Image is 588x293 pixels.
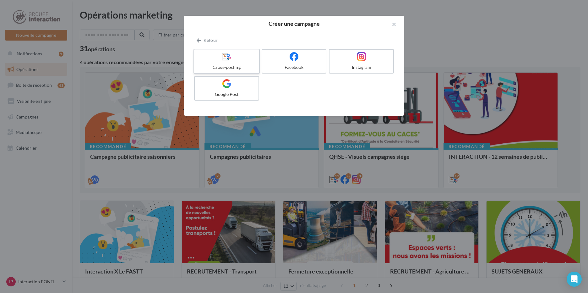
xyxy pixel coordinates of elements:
div: Open Intercom Messenger [567,272,582,287]
button: Retour [194,36,220,44]
div: Instagram [332,64,391,70]
div: Cross-posting [197,64,256,70]
div: Google Post [197,91,256,97]
div: Facebook [265,64,324,70]
h2: Créer une campagne [194,21,394,26]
